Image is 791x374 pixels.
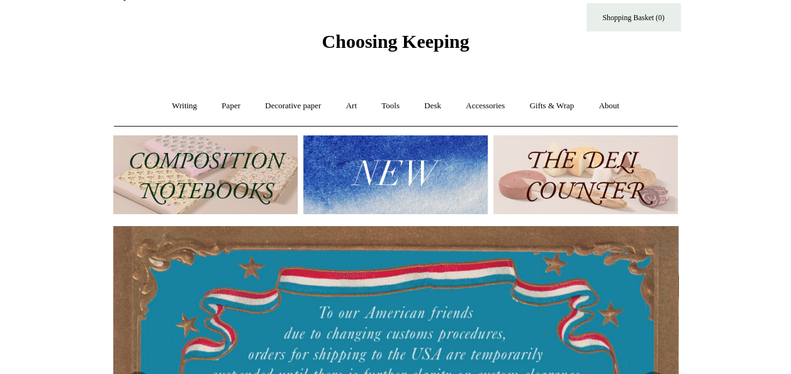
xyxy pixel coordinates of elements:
[370,89,411,123] a: Tools
[493,135,678,214] img: The Deli Counter
[254,89,332,123] a: Decorative paper
[454,89,516,123] a: Accessories
[210,89,252,123] a: Paper
[303,135,488,214] img: New.jpg__PID:f73bdf93-380a-4a35-bcfe-7823039498e1
[518,89,585,123] a: Gifts & Wrap
[586,3,681,31] a: Shopping Basket (0)
[413,89,452,123] a: Desk
[113,135,298,214] img: 202302 Composition ledgers.jpg__PID:69722ee6-fa44-49dd-a067-31375e5d54ec
[587,89,631,123] a: About
[335,89,368,123] a: Art
[160,89,208,123] a: Writing
[322,31,469,52] span: Choosing Keeping
[322,41,469,50] a: Choosing Keeping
